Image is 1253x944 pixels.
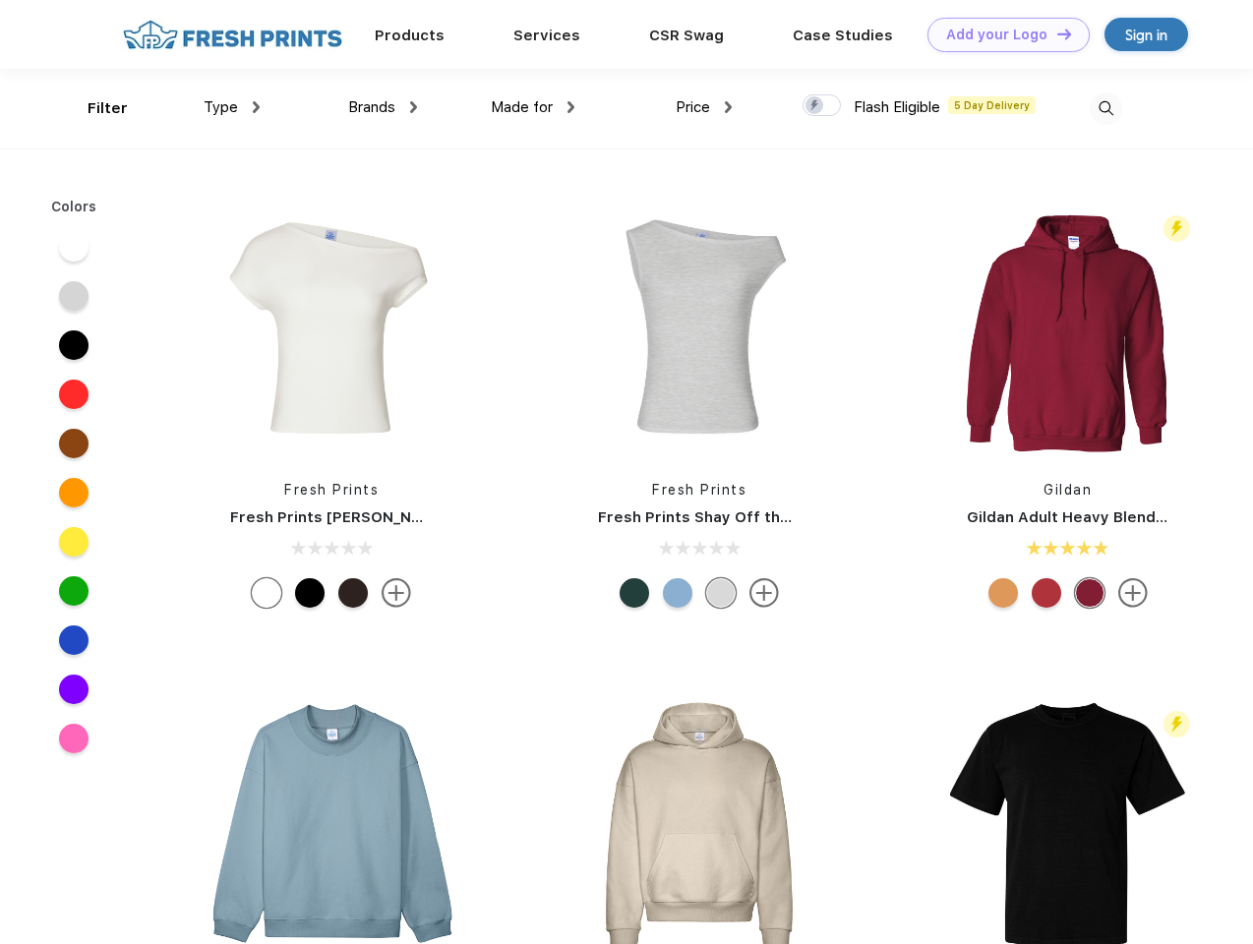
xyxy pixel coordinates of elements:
img: func=resize&h=266 [568,199,830,460]
div: Colors [36,197,112,217]
img: desktop_search.svg [1090,92,1122,125]
div: Green [620,578,649,608]
div: White [252,578,281,608]
div: Add your Logo [946,27,1047,43]
a: Sign in [1104,18,1188,51]
a: Services [513,27,580,44]
img: fo%20logo%202.webp [117,18,348,52]
a: Gildan [1044,482,1092,498]
span: Made for [491,98,553,116]
div: Ash Grey [706,578,736,608]
div: Filter [88,97,128,120]
div: Sign in [1125,24,1167,46]
span: 5 Day Delivery [948,96,1036,114]
a: Fresh Prints [PERSON_NAME] Off the Shoulder Top [230,508,613,526]
div: Cardinal Red [1075,578,1104,608]
div: Hth Spt Scrlt Rd [1032,578,1061,608]
a: Fresh Prints [652,482,746,498]
img: dropdown.png [253,101,260,113]
span: Price [676,98,710,116]
img: dropdown.png [567,101,574,113]
img: func=resize&h=266 [937,199,1199,460]
a: Products [375,27,445,44]
a: Fresh Prints Shay Off the Shoulder Tank [598,508,901,526]
div: Black [295,578,325,608]
span: Flash Eligible [854,98,940,116]
div: Old Gold [988,578,1018,608]
a: CSR Swag [649,27,724,44]
img: dropdown.png [725,101,732,113]
span: Brands [348,98,395,116]
img: flash_active_toggle.svg [1163,215,1190,242]
img: more.svg [382,578,411,608]
img: dropdown.png [410,101,417,113]
span: Type [204,98,238,116]
img: func=resize&h=266 [201,199,462,460]
a: Fresh Prints [284,482,379,498]
img: DT [1057,29,1071,39]
img: more.svg [749,578,779,608]
img: more.svg [1118,578,1148,608]
div: Light Blue [663,578,692,608]
div: Brown [338,578,368,608]
img: flash_active_toggle.svg [1163,711,1190,737]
